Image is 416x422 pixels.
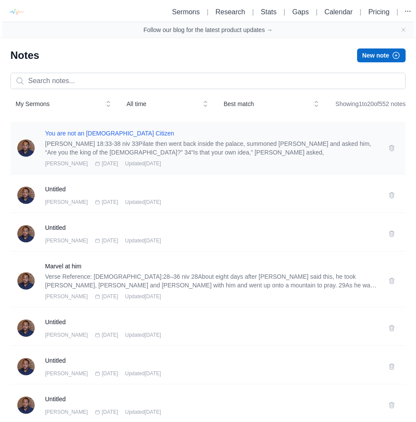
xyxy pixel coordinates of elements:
[125,293,161,300] span: Updated [DATE]
[17,272,35,290] img: Phillip Burch
[125,332,161,338] span: Updated [DATE]
[125,160,161,167] span: Updated [DATE]
[224,100,307,108] span: Best match
[393,7,402,17] li: |
[17,358,35,375] img: Phillip Burch
[45,356,378,365] a: Untitled
[280,7,289,17] li: |
[45,370,88,377] span: [PERSON_NAME]
[102,293,118,300] span: [DATE]
[400,26,407,33] button: Close banner
[292,8,309,16] a: Gaps
[121,96,213,112] button: All time
[125,199,161,206] span: Updated [DATE]
[102,370,118,377] span: [DATE]
[125,237,161,244] span: Updated [DATE]
[45,160,88,167] span: [PERSON_NAME]
[17,225,35,242] img: Phillip Burch
[10,48,39,62] h1: Notes
[335,96,406,112] div: Showing 1 to 20 of 552 notes
[325,8,353,16] a: Calendar
[312,7,321,17] li: |
[356,7,365,17] li: |
[16,100,99,108] span: My Sermons
[45,272,378,290] p: Verse Reference: [DEMOGRAPHIC_DATA]:28–36 niv 28About eight days after [PERSON_NAME] said this, h...
[45,237,88,244] span: [PERSON_NAME]
[45,395,378,403] a: Untitled
[368,8,390,16] a: Pricing
[17,319,35,337] img: Phillip Burch
[17,187,35,204] img: Phillip Burch
[102,332,118,338] span: [DATE]
[357,48,406,62] button: New note
[218,96,324,112] button: Best match
[102,237,118,244] span: [DATE]
[10,96,116,112] button: My Sermons
[127,100,196,108] span: All time
[215,8,245,16] a: Research
[45,129,378,138] a: You are not an [DEMOGRAPHIC_DATA] Citizen
[17,396,35,414] img: Phillip Burch
[125,409,161,416] span: Updated [DATE]
[45,139,378,157] p: [PERSON_NAME] 18:33-38 niv 33Pilate then went back inside the palace, summoned [PERSON_NAME] and ...
[102,160,118,167] span: [DATE]
[261,8,276,16] a: Stats
[102,409,118,416] span: [DATE]
[45,293,88,300] span: [PERSON_NAME]
[249,7,257,17] li: |
[45,199,88,206] span: [PERSON_NAME]
[143,26,273,34] a: Follow our blog for the latest product updates →
[45,262,378,271] a: Marvel at him
[17,139,35,157] img: Phillip Burch
[45,332,88,338] span: [PERSON_NAME]
[102,199,118,206] span: [DATE]
[172,8,200,16] a: Sermons
[45,185,378,193] a: Untitled
[45,318,378,326] a: Untitled
[203,7,212,17] li: |
[10,73,406,89] input: Search notes...
[6,2,26,22] img: logo
[125,370,161,377] span: Updated [DATE]
[373,379,406,412] iframe: Drift Widget Chat Controller
[45,223,378,232] a: Untitled
[45,409,88,416] span: [PERSON_NAME]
